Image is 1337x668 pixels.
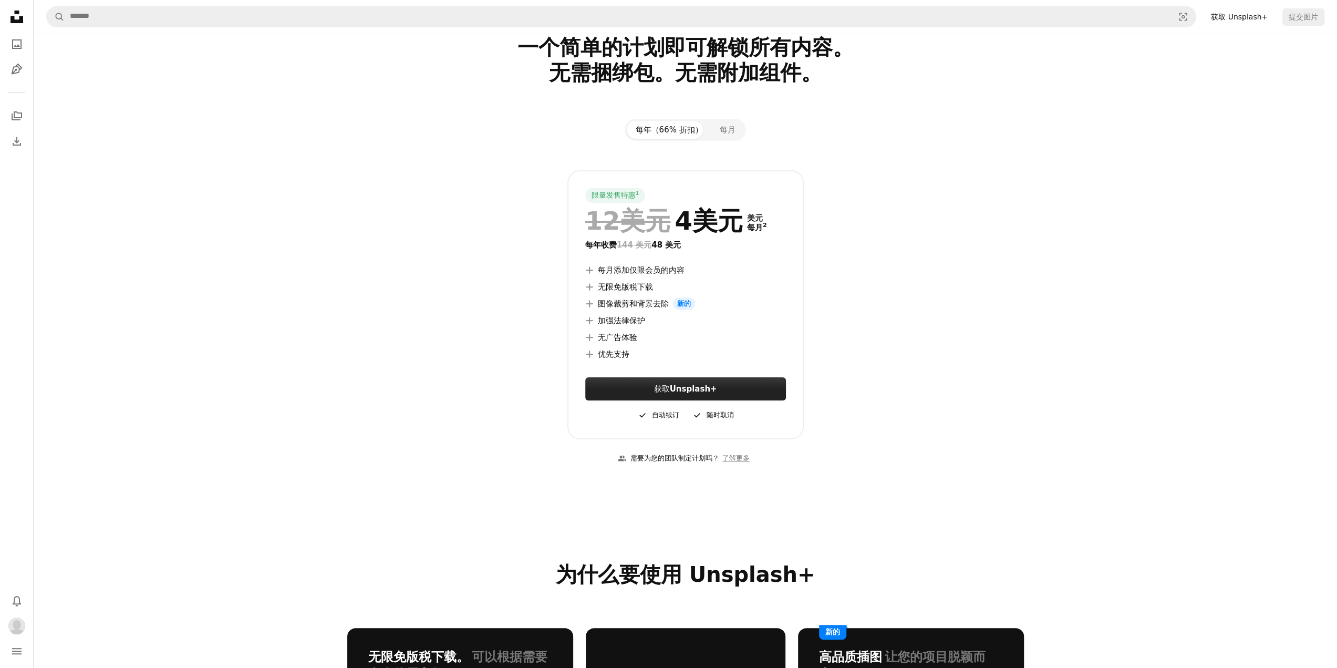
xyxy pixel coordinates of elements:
[720,125,735,135] font: 每月
[6,615,27,636] button: 轮廓
[46,6,1196,27] form: 在全站范围内查找视觉效果
[6,34,27,55] a: 照片
[368,650,469,664] font: 无限免版税下载。
[825,628,840,636] font: 新的
[6,590,27,611] button: 通知
[763,222,767,229] font: 2
[6,131,27,152] a: 下载历史记录
[6,641,27,662] button: 菜单
[670,384,717,394] font: Unsplash+
[722,454,750,462] font: 了解更多
[636,190,639,196] font: 1
[598,299,669,309] font: 图像裁剪和背景去除
[819,650,882,664] font: 高品质插图
[1205,8,1274,25] a: 获取 Unsplash+
[634,190,641,201] a: 1
[6,106,27,127] a: 收藏
[592,191,636,199] font: 限量发售特惠
[598,333,637,342] font: 无广告体验
[747,223,763,232] font: 每月
[1289,13,1318,21] font: 提交图片
[677,300,691,307] font: 新的
[675,206,742,235] font: 4美元
[719,450,753,467] a: 了解更多
[598,316,645,325] font: 加强法律保护
[1211,13,1268,21] font: 获取 Unsplash+
[585,377,786,400] a: 获取Unsplash+
[598,265,685,275] font: 每月添加仅限会员的内容
[549,60,822,85] font: 无需捆绑包。无需附加组件。
[652,411,679,419] font: 自动续订
[651,240,681,250] font: 48 美元
[707,411,734,419] font: 随时取消
[585,206,671,235] font: 12美元
[654,384,670,394] font: 获取
[6,59,27,80] a: 插图
[598,350,629,359] font: 优先支持
[598,282,653,292] font: 无限免版税下载
[617,240,652,250] font: 144 美元
[761,223,769,232] a: 2
[517,35,854,59] font: 一个简单的计划即可解锁所有内容。
[6,6,27,29] a: 首页 — Unsplash
[585,240,617,250] font: 每年收费
[635,125,702,135] font: 每年（66% 折扣）
[47,7,65,27] button: 搜索 Unsplash
[747,213,763,223] font: 美元
[556,562,815,587] font: 为什么要使用 Unsplash+
[1170,7,1196,27] button: 视觉搜索
[630,454,719,462] font: 需要为您的团队制定计划吗？
[8,618,25,634] img: 用户 GAO SONG 的头像
[1282,8,1324,25] button: 提交图片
